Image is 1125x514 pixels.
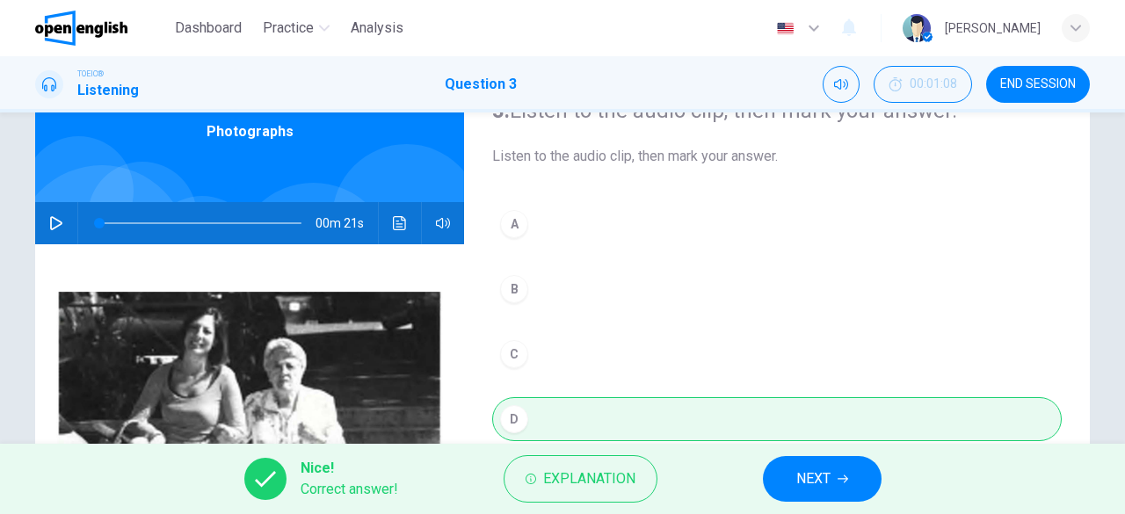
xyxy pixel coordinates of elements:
[774,22,796,35] img: en
[445,74,517,95] h1: Question 3
[910,77,957,91] span: 00:01:08
[168,12,249,44] button: Dashboard
[351,18,403,39] span: Analysis
[175,18,242,39] span: Dashboard
[796,467,831,491] span: NEXT
[874,66,972,103] div: Hide
[386,202,414,244] button: Click to see the audio transcription
[301,458,398,479] span: Nice!
[263,18,314,39] span: Practice
[986,66,1090,103] button: END SESSION
[344,12,410,44] button: Analysis
[903,14,931,42] img: Profile picture
[35,11,127,46] img: OpenEnglish logo
[504,455,657,503] button: Explanation
[945,18,1041,39] div: [PERSON_NAME]
[301,479,398,500] span: Correct answer!
[35,11,168,46] a: OpenEnglish logo
[874,66,972,103] button: 00:01:08
[1000,77,1076,91] span: END SESSION
[543,467,635,491] span: Explanation
[763,456,882,502] button: NEXT
[77,68,104,80] span: TOEIC®
[77,80,139,101] h1: Listening
[492,146,1062,167] span: Listen to the audio clip, then mark your answer.
[316,202,378,244] span: 00m 21s
[207,121,294,142] span: Photographs
[823,66,860,103] div: Mute
[256,12,337,44] button: Practice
